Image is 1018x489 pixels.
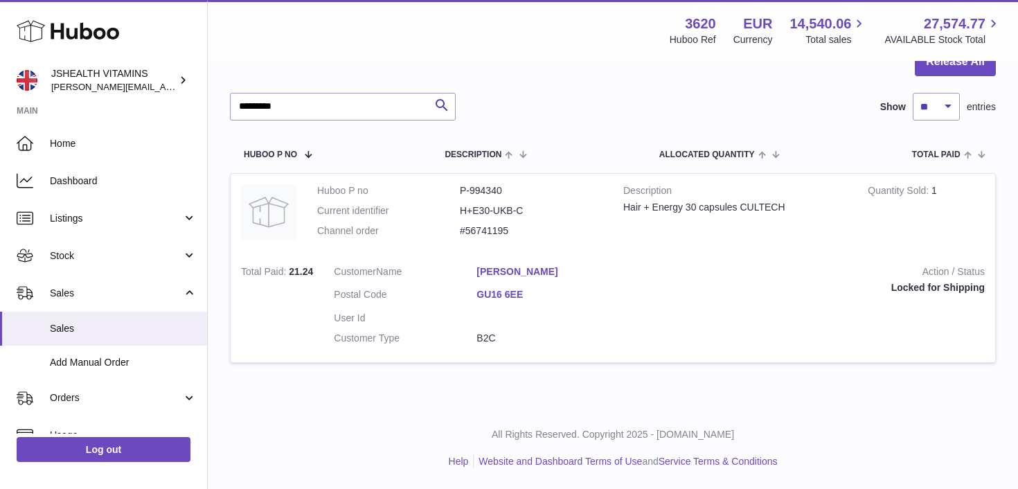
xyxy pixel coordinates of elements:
div: JSHEALTH VITAMINS [51,67,176,94]
dd: H+E30-UKB-C [460,204,602,217]
td: 1 [857,174,995,255]
dd: P-994340 [460,184,602,197]
span: 27,574.77 [924,15,985,33]
span: Orders [50,391,182,404]
span: Sales [50,287,182,300]
strong: EUR [743,15,772,33]
dt: Channel order [317,224,460,238]
a: 14,540.06 Total sales [789,15,867,46]
span: Huboo P no [244,150,297,159]
p: All Rights Reserved. Copyright 2025 - [DOMAIN_NAME] [219,428,1007,441]
span: ALLOCATED Quantity [659,150,755,159]
span: Dashboard [50,175,197,188]
a: GU16 6EE [476,288,619,301]
img: francesca@jshealthvitamins.com [17,70,37,91]
span: Add Manual Order [50,356,197,369]
a: Website and Dashboard Terms of Use [479,456,642,467]
span: Usage [50,429,197,442]
strong: Action / Status [640,265,985,282]
span: Customer [334,266,376,277]
span: Total sales [805,33,867,46]
strong: Total Paid [241,266,289,281]
span: [PERSON_NAME][EMAIL_ADDRESS][DOMAIN_NAME] [51,81,278,92]
span: Home [50,137,197,150]
dt: Customer Type [334,332,476,345]
button: Release All [915,48,996,76]
a: [PERSON_NAME] [476,265,619,278]
div: Huboo Ref [670,33,716,46]
a: Log out [17,437,190,462]
label: Show [880,100,906,114]
div: Locked for Shipping [640,281,985,294]
span: Description [445,150,501,159]
a: 27,574.77 AVAILABLE Stock Total [884,15,1001,46]
li: and [474,455,777,468]
strong: 3620 [685,15,716,33]
strong: Description [623,184,847,201]
dd: B2C [476,332,619,345]
a: Help [449,456,469,467]
dt: Current identifier [317,204,460,217]
span: 14,540.06 [789,15,851,33]
span: Listings [50,212,182,225]
span: 21.24 [289,266,313,277]
div: Hair + Energy 30 capsules CULTECH [623,201,847,214]
span: Stock [50,249,182,263]
a: Service Terms & Conditions [659,456,778,467]
dd: #56741195 [460,224,602,238]
dt: Name [334,265,476,282]
strong: Quantity Sold [868,185,931,199]
span: entries [967,100,996,114]
dt: User Id [334,312,476,325]
span: Sales [50,322,197,335]
span: Total paid [912,150,961,159]
img: no-photo.jpg [241,184,296,240]
dt: Postal Code [334,288,476,305]
dt: Huboo P no [317,184,460,197]
div: Currency [733,33,773,46]
span: AVAILABLE Stock Total [884,33,1001,46]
